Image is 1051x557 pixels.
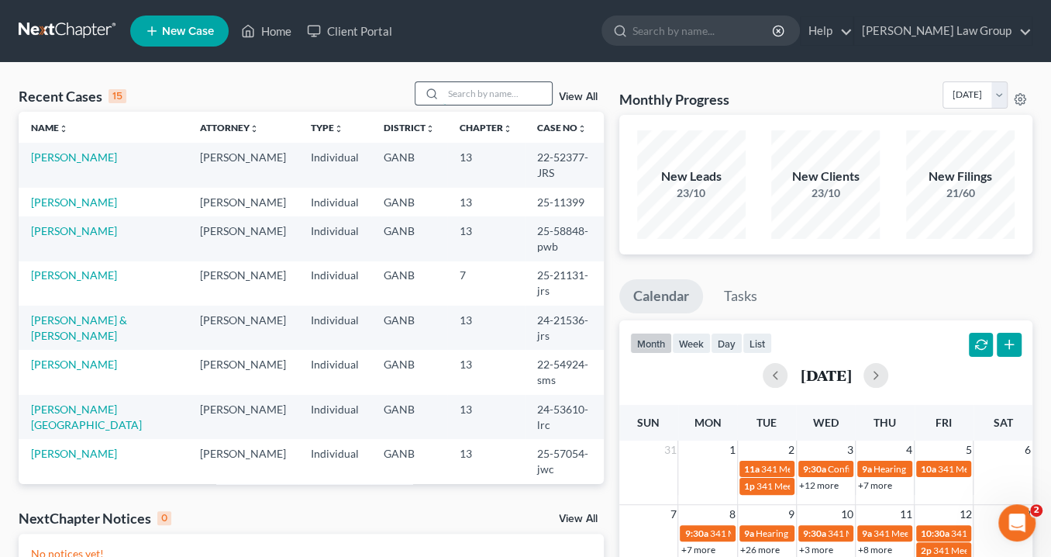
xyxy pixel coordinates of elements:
td: Individual [298,143,371,187]
a: +8 more [858,544,892,555]
a: View All [559,514,598,524]
td: 13 [447,306,525,350]
span: 9:30a [803,463,826,475]
iframe: Intercom live chat [998,504,1035,541]
td: [PERSON_NAME] [188,261,298,306]
a: [PERSON_NAME] [31,358,117,371]
a: [PERSON_NAME] [31,195,117,209]
td: GANB [371,395,447,439]
td: GANB [371,261,447,306]
i: unfold_more [426,124,435,133]
a: Tasks [710,279,771,313]
a: [PERSON_NAME] [31,150,117,164]
td: 23-21107-jrs [525,484,604,528]
td: [PERSON_NAME] [188,216,298,261]
td: Individual [298,216,371,261]
div: 0 [157,511,171,525]
a: Help [801,17,853,45]
span: 2 [1030,504,1042,517]
i: unfold_more [59,124,68,133]
td: 24-21536-jrs [525,306,604,350]
span: 3 [846,441,855,459]
td: GANB [371,306,447,350]
i: unfold_more [577,124,587,133]
a: +12 more [799,479,839,491]
td: 13 [447,395,525,439]
span: 1p [744,480,755,492]
td: [PERSON_NAME] [188,350,298,394]
span: New Case [162,26,214,37]
span: 1 [728,441,737,459]
span: 8 [728,505,737,524]
button: week [672,333,711,354]
td: 13 [447,439,525,483]
span: 341 Meeting for [PERSON_NAME] [828,528,967,539]
span: 5 [963,441,973,459]
td: [PERSON_NAME] [188,439,298,483]
a: Case Nounfold_more [537,122,587,133]
button: month [630,333,672,354]
span: Sun [637,416,660,429]
td: 24-53610-lrc [525,395,604,439]
div: Recent Cases [19,87,126,106]
span: 10:30a [921,528,949,539]
div: 21/60 [906,185,1015,201]
a: [PERSON_NAME] & [PERSON_NAME] [31,313,127,342]
span: 7 [668,505,677,524]
span: Sat [993,416,1012,429]
input: Search by name... [443,82,552,105]
a: [PERSON_NAME][GEOGRAPHIC_DATA] [31,403,142,431]
a: [PERSON_NAME] [31,268,117,282]
td: [PERSON_NAME] [188,188,298,216]
td: 13 [447,143,525,187]
span: 6 [1023,441,1032,459]
td: 25-11399 [525,188,604,216]
a: Chapterunfold_more [460,122,512,133]
span: 4 [905,441,914,459]
a: Nameunfold_more [31,122,68,133]
a: Home [233,17,299,45]
a: [PERSON_NAME] [31,224,117,237]
h3: Monthly Progress [619,90,729,109]
span: 12 [957,505,973,524]
i: unfold_more [503,124,512,133]
span: Mon [694,416,721,429]
span: 2p [921,545,932,556]
td: 13 [447,188,525,216]
td: [PERSON_NAME] [188,484,298,528]
div: NextChapter Notices [19,509,171,528]
td: [PERSON_NAME] [188,143,298,187]
span: 341 Meeting for [PERSON_NAME] & [PERSON_NAME] [709,528,931,539]
a: View All [559,92,598,102]
td: GANB [371,439,447,483]
a: +26 more [740,544,780,555]
span: 9:30a [803,528,826,539]
span: 11 [898,505,914,524]
span: 9a [862,528,872,539]
a: +3 more [799,544,833,555]
div: New Leads [637,168,746,185]
span: 2 [787,441,796,459]
td: GANB [371,484,447,528]
td: Individual [298,350,371,394]
td: 7 [447,261,525,306]
span: Thu [874,416,896,429]
a: [PERSON_NAME] [31,447,117,460]
a: +7 more [681,544,715,555]
div: New Filings [906,168,1015,185]
span: 9a [744,528,754,539]
span: 9a [862,463,872,475]
span: 10a [921,463,936,475]
a: Client Portal [299,17,400,45]
span: 9 [787,505,796,524]
a: +7 more [858,479,892,491]
td: [PERSON_NAME] [188,306,298,350]
td: 13 [447,216,525,261]
h2: [DATE] [800,367,851,383]
span: 9:30a [684,528,708,539]
td: GANB [371,143,447,187]
td: 22-52377-JRS [525,143,604,187]
td: Individual [298,261,371,306]
a: Attorneyunfold_more [200,122,259,133]
td: Individual [298,439,371,483]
